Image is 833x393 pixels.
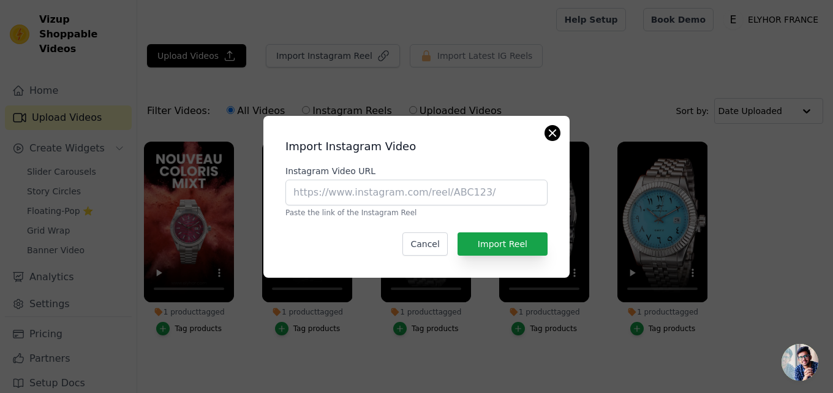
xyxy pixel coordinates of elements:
button: Close modal [545,126,560,140]
button: Cancel [402,232,447,256]
p: Paste the link of the Instagram Reel [285,208,548,218]
label: Instagram Video URL [285,165,548,177]
button: Import Reel [458,232,548,256]
a: Ouvrir le chat [782,344,818,381]
input: https://www.instagram.com/reel/ABC123/ [285,180,548,205]
h2: Import Instagram Video [285,138,548,155]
